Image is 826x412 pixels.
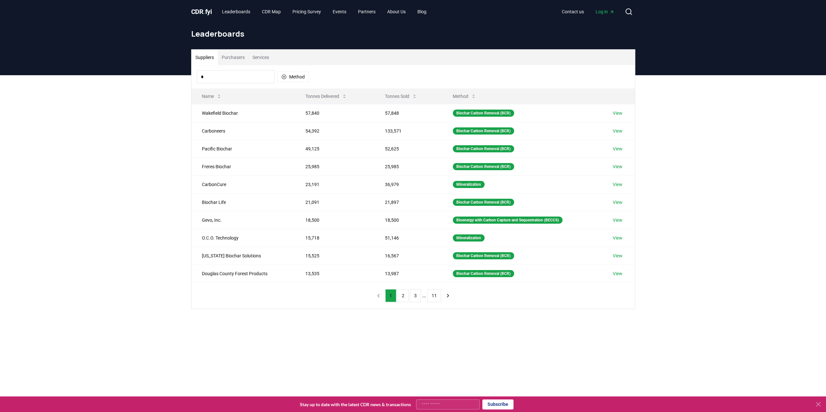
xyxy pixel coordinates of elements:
[295,247,375,265] td: 15,525
[427,289,441,302] button: 11
[327,6,351,18] a: Events
[453,199,514,206] div: Biochar Carbon Removal (BCR)
[191,265,295,282] td: Douglas County Forest Products
[613,270,623,277] a: View
[453,270,514,277] div: Biochar Carbon Removal (BCR)
[295,193,375,211] td: 21,091
[375,104,442,122] td: 57,848
[257,6,286,18] a: CDR Map
[217,6,255,18] a: Leaderboards
[448,90,481,103] button: Method
[375,158,442,175] td: 25,985
[191,50,218,65] button: Suppliers
[191,158,295,175] td: Freres Biochar
[197,90,227,103] button: Name
[410,289,421,302] button: 3
[385,289,396,302] button: 1
[375,175,442,193] td: 36,979
[218,50,249,65] button: Purchasers
[375,140,442,158] td: 52,625
[375,247,442,265] td: 16,567
[453,127,514,135] div: Biochar Carbon Removal (BCR)
[295,265,375,282] td: 13,535
[191,247,295,265] td: [US_STATE] Biochar Solutions
[375,229,442,247] td: 51,146
[613,253,623,259] a: View
[412,6,432,18] a: Blog
[191,122,295,140] td: Carboneers
[453,145,514,152] div: Biochar Carbon Removal (BCR)
[613,181,623,188] a: View
[453,217,562,224] div: Bioenergy with Carbon Capture and Sequestration (BECCS)
[191,29,635,39] h1: Leaderboards
[453,110,514,117] div: Biochar Carbon Removal (BCR)
[217,6,432,18] nav: Main
[353,6,381,18] a: Partners
[295,158,375,175] td: 25,985
[249,50,273,65] button: Services
[442,289,453,302] button: next page
[613,146,623,152] a: View
[295,122,375,140] td: 54,392
[375,193,442,211] td: 21,897
[295,211,375,229] td: 18,500
[277,72,309,82] button: Method
[453,163,514,170] div: Biochar Carbon Removal (BCR)
[398,289,409,302] button: 2
[375,265,442,282] td: 13,987
[375,211,442,229] td: 18,500
[295,140,375,158] td: 49,125
[453,181,485,188] div: Mineralization
[191,211,295,229] td: Gevo, Inc.
[590,6,620,18] a: Log in
[300,90,352,103] button: Tonnes Delivered
[295,104,375,122] td: 57,840
[613,217,623,223] a: View
[613,235,623,241] a: View
[422,292,426,300] li: ...
[191,104,295,122] td: Wakefield Biochar
[295,229,375,247] td: 15,718
[191,8,212,16] span: CDR fyi
[191,175,295,193] td: CarbonCure
[287,6,326,18] a: Pricing Survey
[453,252,514,259] div: Biochar Carbon Removal (BCR)
[613,163,623,170] a: View
[203,8,205,16] span: .
[191,229,295,247] td: O.C.O. Technology
[382,6,411,18] a: About Us
[613,199,623,206] a: View
[453,234,485,241] div: Mineralization
[191,193,295,211] td: Biochar Life
[557,6,589,18] a: Contact us
[191,7,212,16] a: CDR.fyi
[380,90,422,103] button: Tonnes Sold
[375,122,442,140] td: 133,571
[191,140,295,158] td: Pacific Biochar
[613,128,623,134] a: View
[557,6,620,18] nav: Main
[596,8,614,15] span: Log in
[295,175,375,193] td: 23,191
[613,110,623,116] a: View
